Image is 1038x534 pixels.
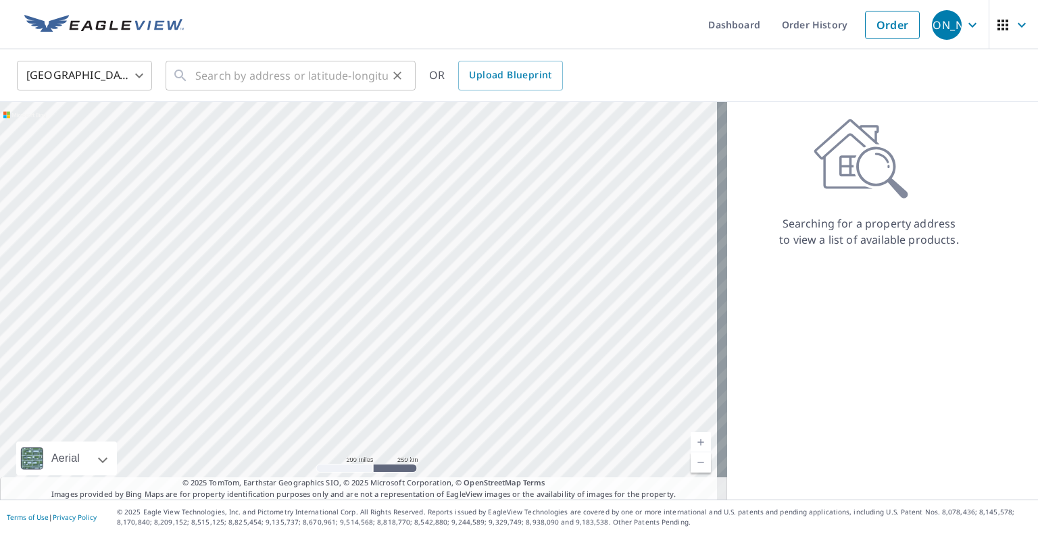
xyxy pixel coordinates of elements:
[523,477,545,487] a: Terms
[691,452,711,473] a: Current Level 5, Zoom Out
[388,66,407,85] button: Clear
[117,507,1031,527] p: © 2025 Eagle View Technologies, Inc. and Pictometry International Corp. All Rights Reserved. Repo...
[16,442,117,475] div: Aerial
[7,512,49,522] a: Terms of Use
[24,15,184,35] img: EV Logo
[464,477,520,487] a: OpenStreetMap
[865,11,920,39] a: Order
[429,61,563,90] div: OR
[778,215,960,248] p: Searching for a property address to view a list of available products.
[469,67,551,84] span: Upload Blueprint
[932,10,962,40] div: [PERSON_NAME]
[17,57,152,95] div: [GEOGRAPHIC_DATA]
[458,61,562,90] a: Upload Blueprint
[182,477,545,489] span: © 2025 TomTom, Earthstar Geographics SIO, © 2025 Microsoft Corporation, ©
[195,57,388,95] input: Search by address or latitude-longitude
[47,442,84,475] div: Aerial
[7,513,97,521] p: |
[53,512,97,522] a: Privacy Policy
[691,432,711,452] a: Current Level 5, Zoom In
